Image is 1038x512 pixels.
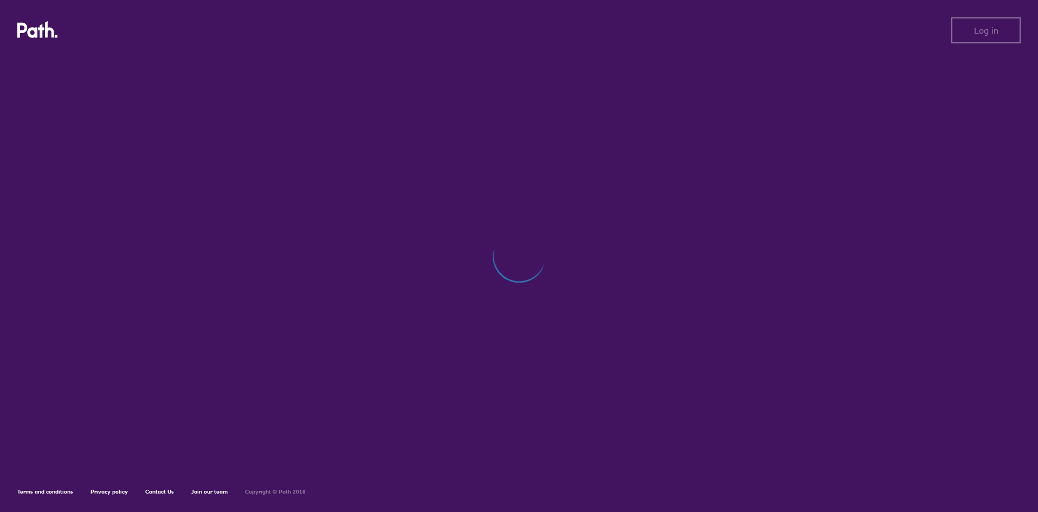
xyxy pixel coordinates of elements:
a: Privacy policy [91,488,128,495]
span: Log in [974,25,998,35]
a: Terms and conditions [17,488,73,495]
a: Join our team [191,488,228,495]
a: Contact Us [145,488,174,495]
button: Log in [951,17,1021,43]
h6: Copyright © Path 2018 [245,489,306,495]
